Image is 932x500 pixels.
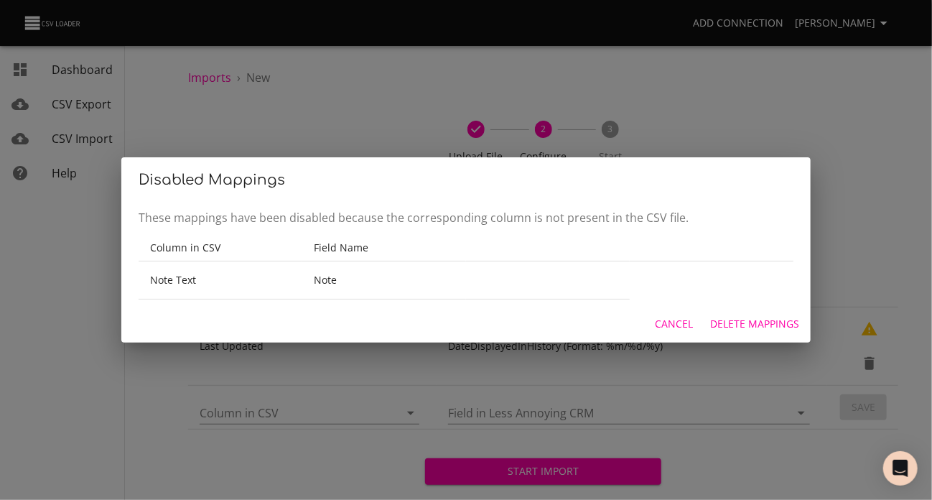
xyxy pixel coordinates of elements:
div: Open Intercom Messenger [883,451,918,486]
h2: Disabled Mappings [139,169,793,192]
th: Field Name [302,235,466,261]
p: These mappings have been disabled because the corresponding column is not present in the CSV file. [139,209,793,226]
th: Column in CSV [139,235,302,261]
span: Delete Mappings [710,315,799,333]
td: Note Text [139,261,302,299]
span: Cancel [655,315,693,333]
td: Note [302,261,466,299]
button: Cancel [649,311,699,338]
button: Delete Mappings [704,311,805,338]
